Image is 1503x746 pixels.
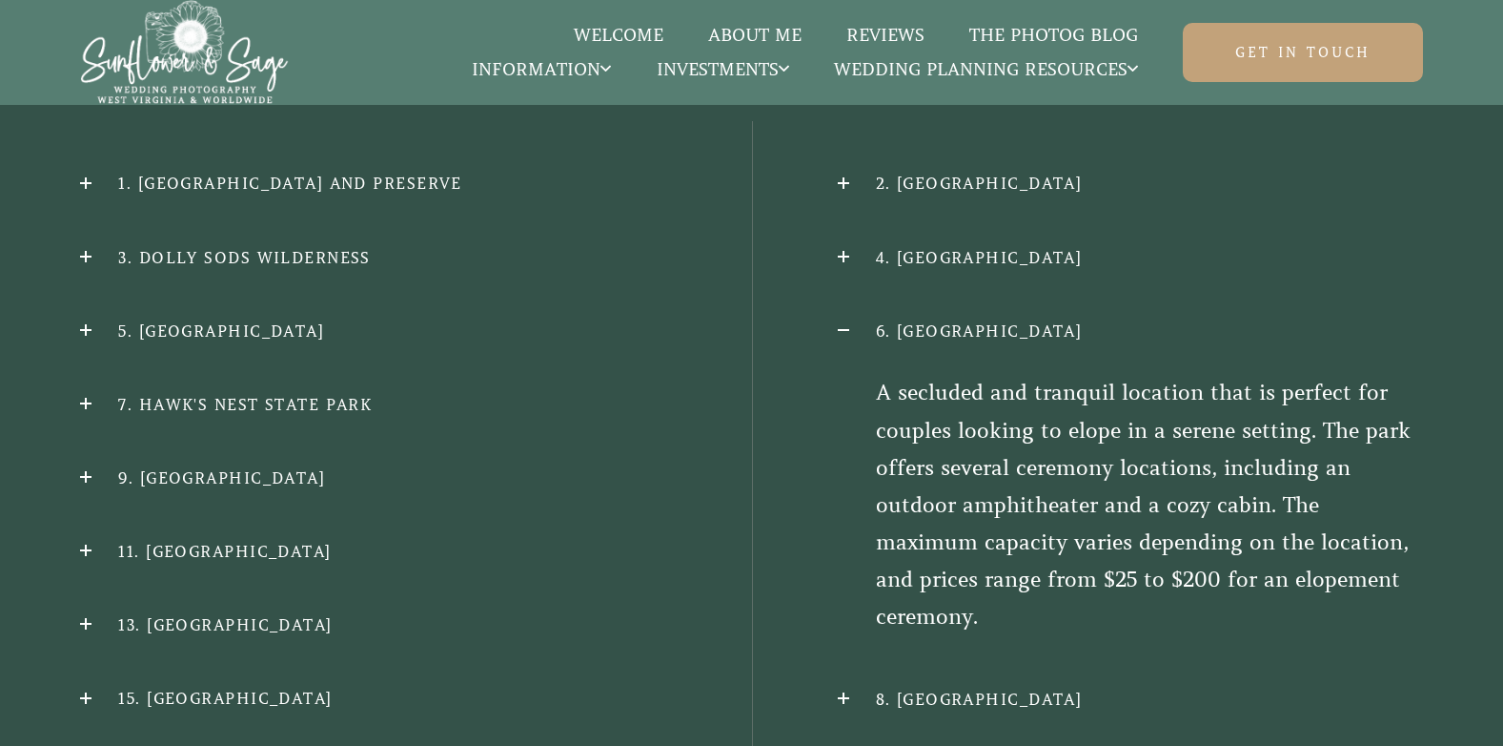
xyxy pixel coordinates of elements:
h2: 9. [GEOGRAPHIC_DATA] [80,468,665,488]
h2: 13. [GEOGRAPHIC_DATA] [80,615,665,635]
h2: 15. [GEOGRAPHIC_DATA] [80,689,665,709]
span: Get in touch [1235,43,1370,62]
h2: 2. [GEOGRAPHIC_DATA] [838,174,1423,194]
a: The Photog Blog [947,23,1161,48]
a: Investments [634,57,812,82]
h2: 7. Hawk's Nest State ParK [80,395,665,415]
span: Information [472,60,611,79]
h2: 3. Dolly Sods Wilderness [80,248,665,268]
a: Welcome [551,23,685,48]
h2: 5. [GEOGRAPHIC_DATA] [80,321,665,342]
h2: 6. [GEOGRAPHIC_DATA] [838,321,1423,342]
a: Reviews [823,23,946,48]
a: Information [449,57,634,82]
a: About Me [685,23,823,48]
span: Investments [657,60,789,79]
a: Get in touch [1183,23,1422,82]
p: A secluded and tranquil location that is perfect for couples looking to elope in a serene setting... [838,374,1423,635]
h2: 1. [GEOGRAPHIC_DATA] and Preserve [80,174,665,194]
a: Wedding Planning Resources [811,57,1161,82]
h2: 8. [GEOGRAPHIC_DATA] [838,690,1423,710]
h2: 11. [GEOGRAPHIC_DATA] [80,542,665,562]
h2: 4. [GEOGRAPHIC_DATA] [838,248,1423,268]
span: Wedding Planning Resources [834,60,1138,79]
